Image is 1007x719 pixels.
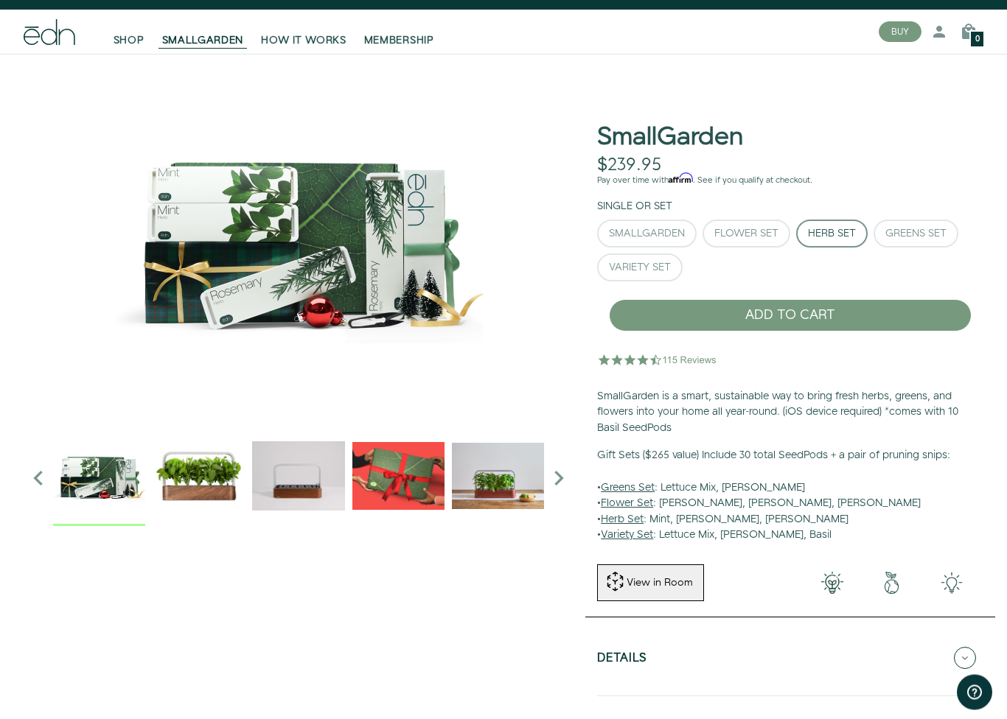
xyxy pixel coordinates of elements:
[114,34,144,49] span: SHOP
[921,572,981,595] img: edn-smallgarden-tech.png
[669,174,693,184] span: Affirm
[153,16,253,49] a: SMALLGARDEN
[597,254,683,282] button: Variety Set
[703,220,790,248] button: Flower Set
[153,430,245,526] div: 1 / 6
[885,229,947,239] div: Greens Set
[597,155,661,177] div: $239.95
[609,300,972,332] button: ADD TO CART
[601,497,653,511] u: Flower Set
[24,464,53,494] i: Previous slide
[452,430,544,526] div: 4 / 6
[355,16,443,49] a: MEMBERSHIP
[957,675,992,712] iframe: Opens a widget where you can find more information
[597,565,704,602] button: View in Room
[625,576,694,591] div: View in Room
[601,528,653,543] u: Variety Set
[597,633,983,684] button: Details
[597,175,983,188] p: Pay over time with . See if you qualify at checkout.
[24,55,574,423] img: edn-holiday-value-herbs-1-square_1000x.png
[252,430,344,526] div: 2 / 6
[874,220,958,248] button: Greens Set
[601,481,655,496] u: Greens Set
[53,430,145,522] img: edn-holiday-value-herbs-1-square_1000x.png
[153,430,245,522] img: Official-EDN-SMALLGARDEN-HERB-HERO-SLV-2000px_1024x.png
[252,430,344,522] img: edn-trim-basil.2021-09-07_14_55_24_1024x.gif
[597,220,697,248] button: SmallGarden
[601,513,644,527] u: Herb Set
[597,124,743,152] h1: SmallGarden
[597,449,983,544] p: • : Lettuce Mix, [PERSON_NAME] • : [PERSON_NAME], [PERSON_NAME], [PERSON_NAME] • : Mint, [PERSON_...
[162,34,244,49] span: SMALLGARDEN
[597,449,950,463] b: Gift Sets ($265 value) Include 30 total SeedPods + a pair of pruning snips:
[597,346,719,375] img: 4.5 star rating
[796,220,868,248] button: Herb Set
[261,34,346,49] span: HOW IT WORKS
[352,430,445,526] div: 3 / 6
[975,36,980,44] span: 0
[452,430,544,522] img: edn-smallgarden-mixed-herbs-table-product-2000px_1024x.jpg
[252,16,355,49] a: HOW IT WORKS
[105,16,153,49] a: SHOP
[714,229,778,239] div: Flower Set
[808,229,856,239] div: Herb Set
[609,263,671,273] div: Variety Set
[352,430,445,522] img: EMAILS_-_Holiday_21_PT1_28_9986b34a-7908-4121-b1c1-9595d1e43abe_1024x.png
[597,390,983,438] p: SmallGarden is a smart, sustainable way to bring fresh herbs, greens, and flowers into your home ...
[544,464,574,494] i: Next slide
[609,229,685,239] div: SmallGarden
[597,653,647,670] h5: Details
[802,572,862,595] img: 001-light-bulb.png
[597,200,672,214] label: Single or Set
[879,22,921,43] button: BUY
[364,34,434,49] span: MEMBERSHIP
[862,572,921,595] img: green-earth.png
